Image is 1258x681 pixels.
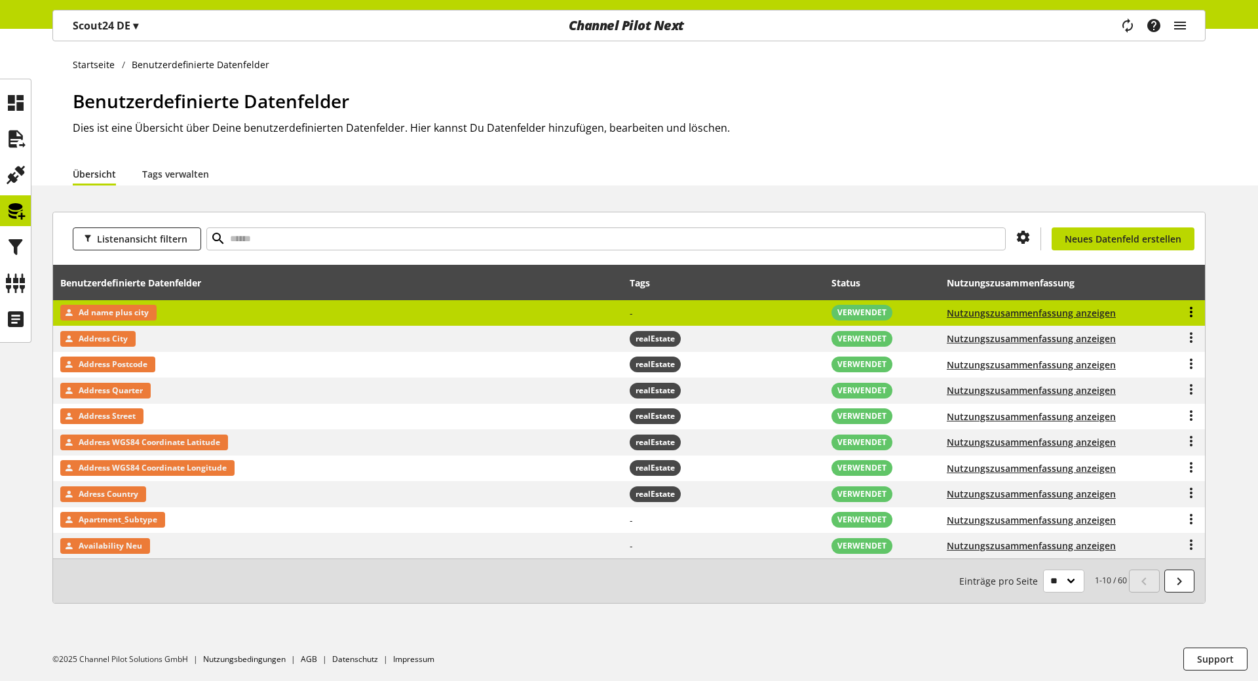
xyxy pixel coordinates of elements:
button: Listenansicht filtern [73,227,201,250]
div: Tags [630,276,650,290]
button: Nutzungszusammenfassung anzeigen [947,410,1116,423]
span: VERWENDET [837,488,886,500]
span: realEstate [636,462,675,474]
span: realEstate [636,333,675,345]
button: Nutzungszusammenfassung anzeigen [947,539,1116,553]
a: Tags verwalten [142,162,209,186]
span: Apartment_Subtype [79,512,157,528]
span: VERWENDET [837,514,886,526]
button: Nutzungszusammenfassung anzeigen [947,358,1116,372]
span: Availability Neu [79,538,142,554]
button: Nutzungszusammenfassung anzeigen [947,461,1116,475]
span: VERWENDET [837,385,886,397]
li: ©2025 Channel Pilot Solutions GmbH [52,653,203,665]
span: realEstate [630,357,681,372]
span: VERWENDET [837,359,886,370]
span: Address Postcode [79,357,147,372]
span: realEstate [636,410,675,422]
span: realEstate [630,408,681,424]
span: realEstate [636,359,675,370]
span: Einträge pro Seite [959,574,1043,588]
h2: Dies ist eine Übersicht über Deine benutzerdefinierten Datenfelder. Hier kannst Du Datenfelder hi... [73,120,1206,136]
span: Neues Datenfeld erstellen [1065,232,1181,246]
span: realEstate [630,460,681,476]
a: Startseite [73,58,122,71]
div: Status [831,276,873,290]
button: Nutzungszusammenfassung anzeigen [947,332,1116,345]
span: Ad name plus city [79,305,149,321]
span: Listenansicht filtern [97,232,187,246]
span: VERWENDET [837,540,886,552]
div: Benutzerdefinierte Datenfelder [60,276,214,290]
span: VERWENDET [837,437,886,448]
span: realEstate [630,435,681,450]
a: Übersicht [73,162,116,186]
span: Support [1197,652,1234,666]
span: VERWENDET [837,333,886,345]
span: realEstate [630,486,681,502]
a: AGB [301,653,317,665]
button: Nutzungszusammenfassung anzeigen [947,435,1116,449]
button: Nutzungszusammenfassung anzeigen [947,487,1116,501]
span: Benutzerdefinierte Datenfelder [73,88,349,113]
button: Nutzungszusammenfassung anzeigen [947,306,1116,320]
button: Nutzungszusammenfassung anzeigen [947,383,1116,397]
span: VERWENDET [837,410,886,422]
span: - [630,307,633,319]
small: 1-10 / 60 [959,570,1127,593]
span: realEstate [636,488,675,500]
p: Scout24 DE [73,18,138,33]
span: - [630,539,633,552]
span: realEstate [630,383,681,399]
button: Nutzungszusammenfassung anzeigen [947,513,1116,527]
a: Nutzungsbedingungen [203,653,286,665]
div: Nutzungszusammenfassung [947,269,1116,296]
span: realEstate [636,385,675,397]
span: ▾ [133,18,138,33]
a: Impressum [393,653,434,665]
span: VERWENDET [837,462,886,474]
span: Address City [79,331,128,347]
span: Address Quarter [79,383,143,399]
span: - [630,514,633,526]
a: Datenschutz [332,653,378,665]
span: Address Street [79,408,136,424]
span: VERWENDET [837,307,886,319]
nav: main navigation [52,10,1206,41]
span: Address WGS84 Coordinate Latitude [79,435,220,450]
span: Adress Country [79,486,138,502]
button: Support [1183,648,1248,671]
span: Address WGS84 Coordinate Longitude [79,460,227,476]
span: realEstate [636,437,675,448]
a: Neues Datenfeld erstellen [1052,227,1194,250]
span: realEstate [630,331,681,347]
